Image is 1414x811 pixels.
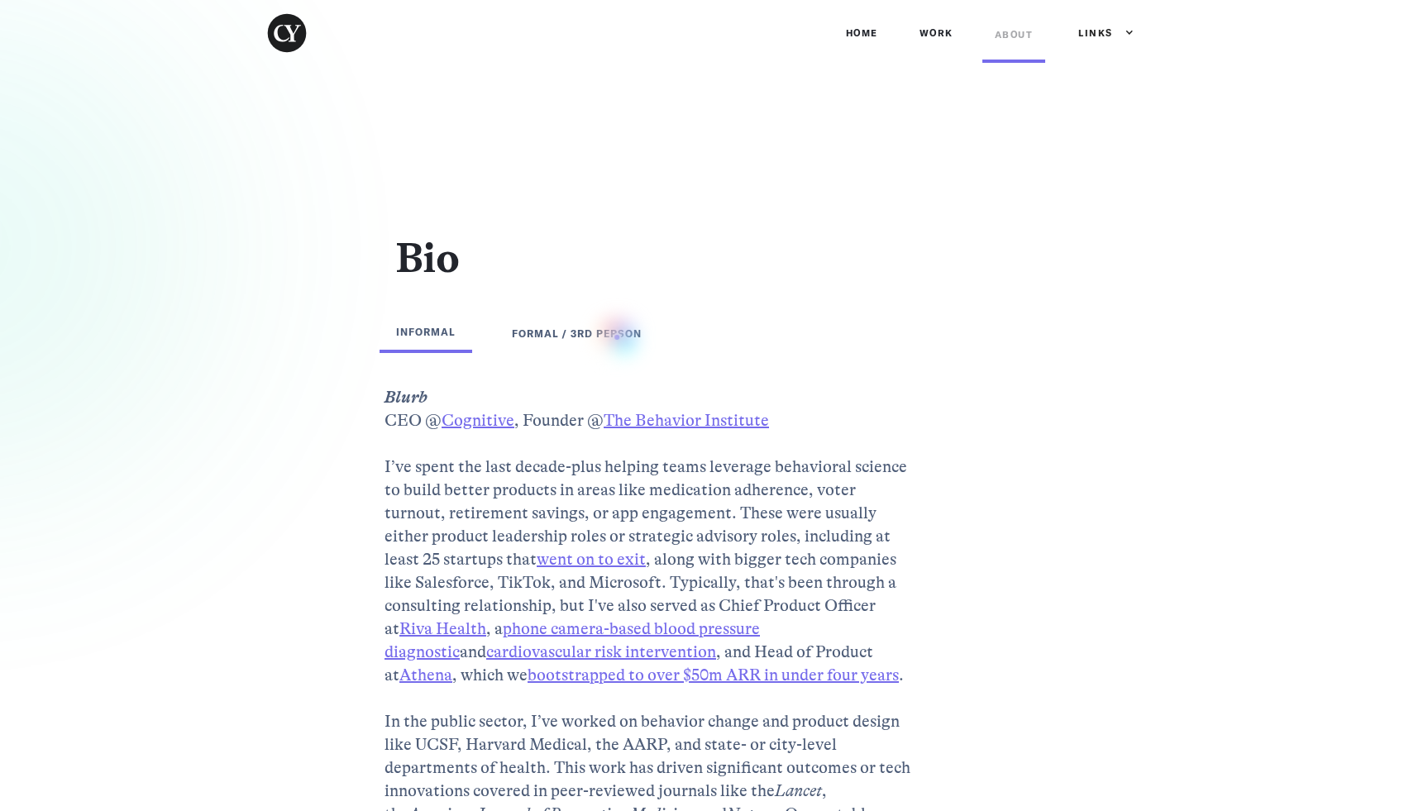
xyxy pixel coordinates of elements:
[486,642,716,661] a: cardiovascular risk intervention
[396,323,456,340] div: INFORMAL
[399,665,452,685] a: Athena
[399,619,486,638] a: Riva Health
[385,619,760,661] a: phone camera-based blood pressure diagnostic
[1062,8,1134,58] div: Links
[834,8,891,58] a: Home
[537,550,646,569] a: went on to exit
[982,10,1046,63] a: ABOUT
[1078,25,1113,41] div: Links
[528,665,899,685] a: bootstrapped to over $50m ARR in under four years
[604,411,769,430] a: The Behavior Institute‍
[907,8,966,58] a: Work
[264,10,331,56] a: home
[385,386,914,409] em: Blurb
[442,411,514,430] a: Cognitive
[512,325,642,341] div: FORMAL / 3rd PERSON
[775,781,822,800] em: Lancet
